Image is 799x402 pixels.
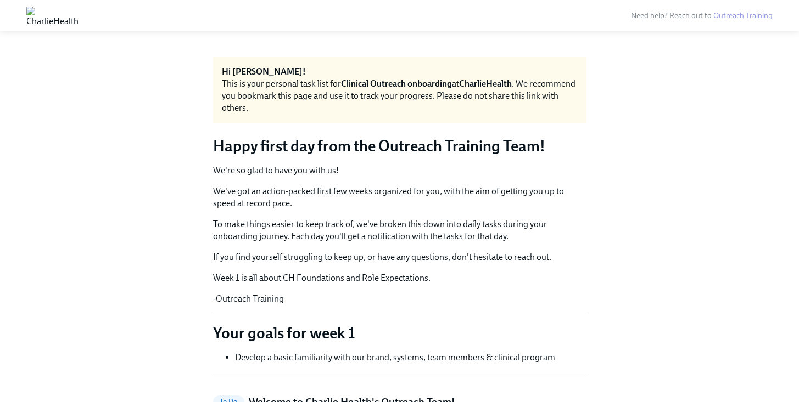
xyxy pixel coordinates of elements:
p: Your goals for week 1 [213,323,586,343]
p: To make things easier to keep track of, we've broken this down into daily tasks during your onboa... [213,218,586,242]
strong: Clinical Outreach onboarding [341,78,452,89]
span: Need help? Reach out to [631,11,773,20]
p: We've got an action-packed first few weeks organized for you, with the aim of getting you up to s... [213,185,586,210]
li: Develop a basic familiarity with our brand, systems, team members & clinical program [235,352,586,364]
h3: Happy first day from the Outreach Training Team! [213,136,586,156]
p: If you find yourself struggling to keep up, or have any questions, don't hesitate to reach out. [213,251,586,263]
strong: CharlieHealth [459,78,512,89]
strong: Hi [PERSON_NAME]! [222,66,306,77]
img: CharlieHealth [26,7,79,24]
div: This is your personal task list for at . We recommend you bookmark this page and use it to track ... [222,78,578,114]
p: We're so glad to have you with us! [213,165,586,177]
p: -Outreach Training [213,293,586,305]
a: Outreach Training [713,11,773,20]
p: Week 1 is all about CH Foundations and Role Expectations. [213,272,586,284]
